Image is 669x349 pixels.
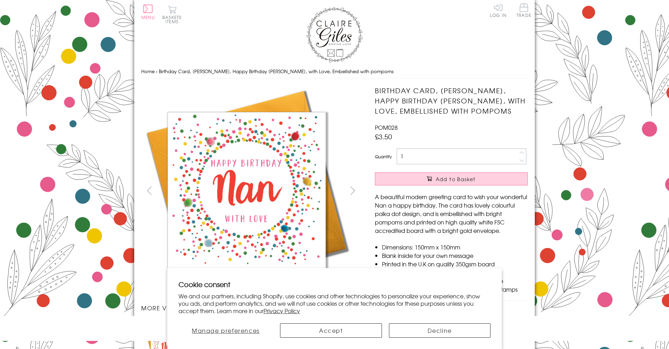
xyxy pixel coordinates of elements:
a: Trade [517,4,531,19]
p: A beautiful modern greeting card to wish your wonderful Nan a happy birthday. The card has lovely... [375,192,528,235]
button: Accept [280,323,382,338]
a: Privacy Policy [264,306,300,315]
span: Manage preferences [192,326,260,335]
button: Basket0 items [162,6,182,24]
span: › [156,68,157,75]
button: Manage preferences [178,323,273,338]
span: £3.50 [375,132,392,141]
a: Home [141,68,155,75]
h2: Cookie consent [178,279,491,289]
button: Menu [141,5,155,19]
a: Log In [490,4,507,17]
span: Trade [517,4,531,17]
button: Decline [389,323,491,338]
img: Claire Giles Greetings Cards [306,7,363,63]
span: Add to Basket [436,176,476,183]
h3: More views [141,304,361,312]
p: We and our partners, including Shopify, use cookies and other technologies to personalize your ex... [178,292,491,314]
h1: Birthday Card, [PERSON_NAME], Happy Birthday [PERSON_NAME], with Love, Embellished with pompoms [375,85,528,116]
span: 0 items [165,14,182,25]
img: Birthday Card, Dotty, Happy Birthday Nan, with Love, Embellished with pompoms [361,85,572,295]
button: prev [141,183,157,198]
li: Blank inside for your own message [382,251,528,260]
span: POM028 [375,123,398,132]
li: Printed in the U.K on quality 350gsm board [382,260,528,268]
span: Birthday Card, [PERSON_NAME], Happy Birthday [PERSON_NAME], with Love, Embellished with pompoms [159,68,394,75]
li: Dimensions: 150mm x 150mm [382,243,528,251]
img: Birthday Card, Dotty, Happy Birthday Nan, with Love, Embellished with pompoms [141,85,352,297]
span: Menu [141,14,155,20]
label: Quantity [375,153,392,160]
button: next [345,183,361,198]
button: Add to Basket [375,172,528,185]
nav: breadcrumbs [141,64,528,79]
